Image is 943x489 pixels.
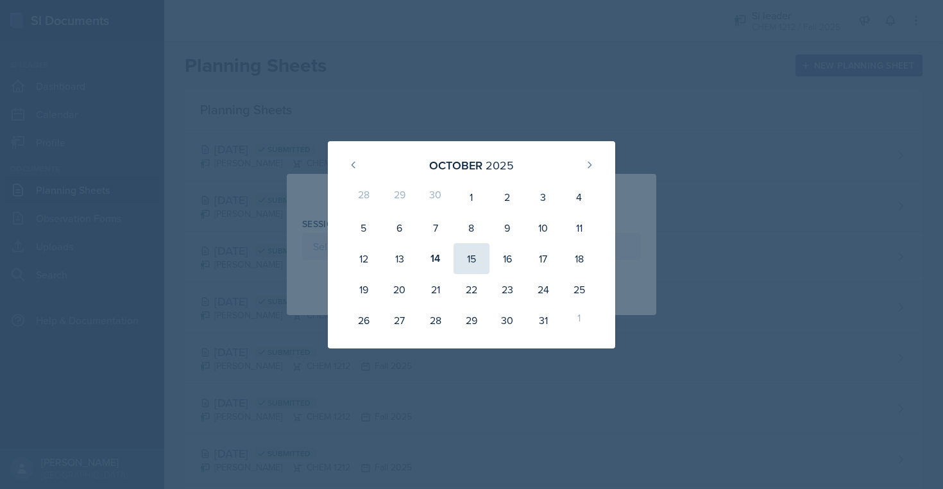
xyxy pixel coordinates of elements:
[489,243,525,274] div: 16
[382,274,418,305] div: 20
[382,305,418,336] div: 27
[561,212,597,243] div: 11
[382,182,418,212] div: 29
[418,274,454,305] div: 21
[525,305,561,336] div: 31
[418,243,454,274] div: 14
[489,305,525,336] div: 30
[418,305,454,336] div: 28
[561,243,597,274] div: 18
[454,305,489,336] div: 29
[382,212,418,243] div: 6
[346,182,382,212] div: 28
[346,274,382,305] div: 19
[346,305,382,336] div: 26
[429,157,482,174] div: October
[382,243,418,274] div: 13
[525,212,561,243] div: 10
[346,243,382,274] div: 12
[486,157,514,174] div: 2025
[561,182,597,212] div: 4
[346,212,382,243] div: 5
[561,274,597,305] div: 25
[454,243,489,274] div: 15
[525,243,561,274] div: 17
[525,182,561,212] div: 3
[454,212,489,243] div: 8
[489,212,525,243] div: 9
[561,305,597,336] div: 1
[525,274,561,305] div: 24
[489,274,525,305] div: 23
[418,212,454,243] div: 7
[454,274,489,305] div: 22
[489,182,525,212] div: 2
[454,182,489,212] div: 1
[418,182,454,212] div: 30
